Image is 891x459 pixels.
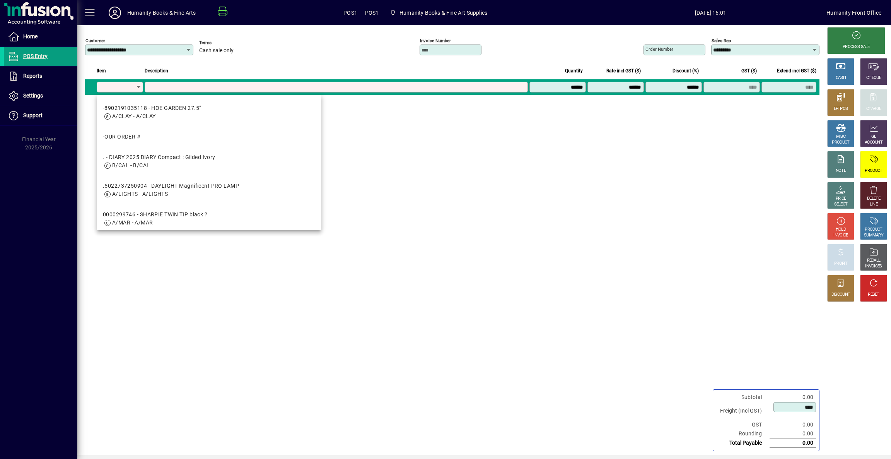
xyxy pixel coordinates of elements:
[843,44,870,50] div: PROCESS SALE
[594,7,826,19] span: [DATE] 16:01
[741,67,757,75] span: GST ($)
[870,202,877,207] div: LINE
[23,112,43,118] span: Support
[834,106,848,112] div: EFTPOS
[4,67,77,86] a: Reports
[4,27,77,46] a: Home
[199,48,234,54] span: Cash sale only
[399,7,487,19] span: Humanity Books & Fine Art Supplies
[770,420,816,429] td: 0.00
[871,134,876,140] div: GL
[102,6,127,20] button: Profile
[865,264,882,269] div: INVOICES
[836,227,846,233] div: HOLD
[833,233,848,238] div: INVOICE
[865,168,882,174] div: PRODUCT
[606,67,641,75] span: Rate incl GST ($)
[770,429,816,438] td: 0.00
[712,38,731,43] mat-label: Sales rep
[834,202,848,207] div: SELECT
[834,261,847,267] div: PROFIT
[868,292,879,298] div: RESET
[867,258,881,264] div: RECALL
[97,67,106,75] span: Item
[23,92,43,99] span: Settings
[420,38,451,43] mat-label: Invoice number
[673,67,699,75] span: Discount (%)
[23,53,48,59] span: POS Entry
[866,75,881,81] div: CHEQUE
[4,86,77,106] a: Settings
[831,292,850,298] div: DISCOUNT
[866,106,881,112] div: CHARGE
[199,40,246,45] span: Terms
[145,67,168,75] span: Description
[716,420,770,429] td: GST
[836,168,846,174] div: NOTE
[770,393,816,402] td: 0.00
[864,233,883,238] div: SUMMARY
[565,67,583,75] span: Quantity
[836,75,846,81] div: CASH
[865,227,882,233] div: PRODUCT
[23,33,38,39] span: Home
[716,429,770,438] td: Rounding
[387,6,490,20] span: Humanity Books & Fine Art Supplies
[716,393,770,402] td: Subtotal
[770,438,816,448] td: 0.00
[716,402,770,420] td: Freight (Incl GST)
[4,106,77,125] a: Support
[836,196,846,202] div: PRICE
[127,7,196,19] div: Humanity Books & Fine Arts
[645,46,673,52] mat-label: Order number
[865,140,882,146] div: ACCOUNT
[777,67,816,75] span: Extend incl GST ($)
[867,196,880,202] div: DELETE
[826,7,881,19] div: Humanity Front Office
[343,7,357,19] span: POS1
[365,7,379,19] span: POS1
[836,134,845,140] div: MISC
[832,140,849,146] div: PRODUCT
[85,38,105,43] mat-label: Customer
[716,438,770,448] td: Total Payable
[23,73,42,79] span: Reports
